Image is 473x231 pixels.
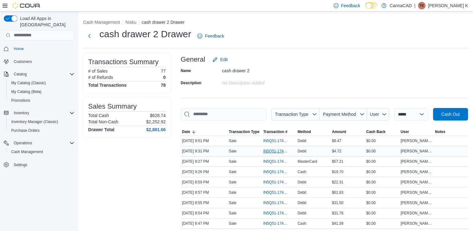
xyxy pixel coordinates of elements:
div: [DATE] 9:51 PM [181,137,228,145]
span: User [370,112,379,117]
div: [DATE] 8:54 PM [181,209,228,217]
button: IN5Q51-174024 [263,209,295,217]
span: $57.21 [332,159,344,164]
a: My Catalog (Classic) [9,79,48,87]
a: My Catalog (Beta) [9,88,44,95]
p: 0 [163,75,166,80]
nav: An example of EuiBreadcrumbs [83,19,468,27]
p: Sale [229,180,236,185]
a: Purchase Orders [9,127,42,134]
span: [PERSON_NAME] K [400,190,432,195]
button: IN5Q51-174029 [263,158,295,165]
span: TK [419,2,424,9]
p: CannaCAD [390,2,412,9]
button: IN5Q51-174025 [263,199,295,207]
h4: Drawer Total [88,127,114,132]
div: $0.00 [365,158,399,165]
a: Customers [11,58,34,65]
div: [DATE] 8:59 PM [181,178,228,186]
span: IN5Q51-174024 [263,211,289,216]
span: [PERSON_NAME] K [400,200,432,205]
span: Amount [332,129,346,134]
span: $41.39 [332,221,344,226]
span: Load All Apps in [GEOGRAPHIC_DATA] [18,15,74,28]
button: Promotions [6,96,77,105]
div: [DATE] 8:55 PM [181,199,228,207]
div: $0.00 [365,137,399,145]
p: Sale [229,200,236,205]
h3: Sales Summary [88,103,137,110]
button: Catalog [11,70,29,78]
span: Purchase Orders [9,127,74,134]
span: Debit [298,211,306,216]
span: Inventory Manager (Classic) [11,119,58,124]
span: $19.70 [332,169,344,174]
span: My Catalog (Classic) [9,79,74,87]
span: Date [182,129,190,134]
button: Amount [331,128,365,136]
span: [PERSON_NAME] K [400,169,432,174]
span: Feedback [341,3,360,9]
p: Sale [229,190,236,195]
span: Settings [11,161,74,168]
button: User [399,128,434,136]
span: Cash Back [366,129,385,134]
div: Tricia K [418,2,425,9]
span: [PERSON_NAME] K [400,138,432,143]
button: Cash Management [6,147,77,156]
span: [PERSON_NAME] K [400,180,432,185]
input: Dark Mode [365,2,378,9]
h3: General [181,56,205,63]
a: Feedback [195,30,226,42]
span: Debit [298,180,306,185]
span: Cash Management [9,148,74,156]
button: Customers [1,57,77,66]
div: $0.00 [365,147,399,155]
button: Transaction Type [271,108,320,121]
p: Sale [229,159,236,164]
div: [DATE] 9:27 PM [181,158,228,165]
span: [PERSON_NAME] K [400,211,432,216]
button: IN5Q51-174030 [263,147,295,155]
span: $31.50 [332,200,344,205]
span: $22.31 [332,180,344,185]
button: Transaction Type [228,128,262,136]
button: Transaction # [262,128,296,136]
button: Operations [11,139,35,147]
span: [PERSON_NAME] K [400,221,432,226]
span: Debit [298,138,306,143]
div: No Description added [222,78,306,85]
button: Date [181,128,228,136]
span: Operations [14,141,32,146]
div: $0.00 [365,220,399,227]
a: Settings [11,161,30,169]
span: My Catalog (Classic) [11,80,46,85]
div: cash drawer 2 [222,66,306,73]
p: [PERSON_NAME] K [428,2,468,9]
button: Inventory [1,109,77,117]
label: Description [181,80,201,85]
div: $0.00 [365,178,399,186]
span: Transaction Type [275,112,308,117]
h6: Total Cash [88,113,109,118]
h6: Total Non-Cash [88,119,118,124]
p: $2,252.92 [146,119,166,124]
p: Sale [229,149,236,154]
button: Nisku [125,20,136,25]
span: IN5Q51-174031 [263,138,289,143]
div: $0.00 [365,209,399,217]
span: IN5Q51-174028 [263,169,289,174]
span: Purchase Orders [11,128,40,133]
span: Debit [298,149,306,154]
span: User [400,129,409,134]
button: IN5Q51-174026 [263,189,295,196]
h6: # of Refunds [88,75,113,80]
span: Promotions [11,98,30,103]
span: IN5Q51-174026 [263,190,289,195]
span: Inventory [14,110,29,115]
img: Cova [13,3,41,9]
span: Settings [14,162,27,167]
span: My Catalog (Beta) [9,88,74,95]
h1: cash drawer 2 Drawer [99,28,191,40]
